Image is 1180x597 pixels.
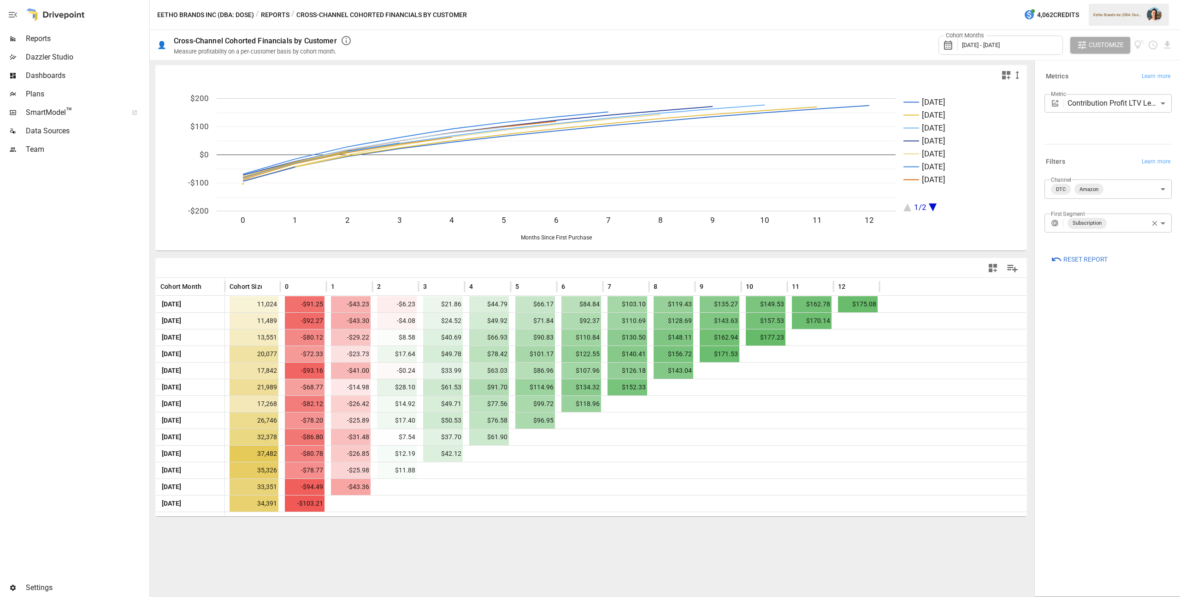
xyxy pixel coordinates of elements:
[561,329,601,346] span: $110.84
[838,296,878,312] span: $175.08
[285,313,324,329] span: -$92.27
[704,280,717,293] button: Sort
[474,280,487,293] button: Sort
[26,52,147,63] span: Dazzler Studio
[515,296,555,312] span: $66.17
[156,84,1027,251] svg: A chart.
[160,479,183,495] span: [DATE]
[792,313,832,329] span: $170.14
[26,33,147,44] span: Reports
[922,136,945,145] text: [DATE]
[285,429,324,445] span: -$86.80
[331,446,371,462] span: -$26.85
[865,215,874,225] text: 12
[188,178,209,187] text: -$100
[230,296,278,312] span: 11,024
[331,296,371,312] span: -$43.23
[1044,251,1114,268] button: Reset Report
[608,346,647,362] span: $140.41
[377,296,417,312] span: -$6.23
[26,89,147,100] span: Plans
[230,462,278,478] span: 35,326
[190,122,209,131] text: $100
[230,379,278,395] span: 21,989
[1089,39,1124,51] span: Customize
[1051,210,1085,218] label: First Segment
[700,313,739,329] span: $143.63
[1046,72,1068,82] h6: Metrics
[746,329,785,346] span: $177.23
[202,280,215,293] button: Sort
[423,346,463,362] span: $49.78
[331,396,371,412] span: -$26.42
[515,313,555,329] span: $71.84
[606,215,611,225] text: 7
[561,346,601,362] span: $122.55
[1142,157,1170,167] span: Learn more
[710,215,715,225] text: 9
[515,379,555,395] span: $114.96
[469,296,509,312] span: $44.79
[377,412,417,429] span: $17.40
[285,479,324,495] span: -$94.49
[469,282,473,291] span: 4
[1162,40,1173,50] button: Download report
[469,412,509,429] span: $76.58
[261,9,289,21] button: Reports
[654,363,693,379] span: $143.04
[561,363,601,379] span: $107.96
[1051,90,1066,98] label: Metric
[521,234,592,241] text: Months Since First Purchase
[746,296,785,312] span: $149.53
[608,379,647,395] span: $152.33
[654,282,657,291] span: 8
[331,363,371,379] span: -$41.00
[423,379,463,395] span: $61.53
[962,42,1000,48] span: [DATE] - [DATE]
[792,282,799,291] span: 11
[1052,184,1069,195] span: DTC
[760,215,769,225] text: 10
[157,9,254,21] button: Eetho Brands Inc (DBA: Dose)
[754,280,767,293] button: Sort
[331,429,371,445] span: -$31.48
[285,412,324,429] span: -$78.20
[838,282,845,291] span: 12
[377,346,417,362] span: $17.64
[377,313,417,329] span: -$4.08
[285,496,324,512] span: -$103.21
[285,346,324,362] span: -$72.33
[230,313,278,329] span: 11,489
[230,396,278,412] span: 17,268
[377,396,417,412] span: $14.92
[515,282,519,291] span: 5
[428,280,441,293] button: Sort
[846,280,859,293] button: Sort
[520,280,533,293] button: Sort
[813,215,822,225] text: 11
[160,412,183,429] span: [DATE]
[700,329,739,346] span: $162.94
[423,296,463,312] span: $21.86
[608,313,647,329] span: $110.69
[792,296,832,312] span: $162.78
[160,446,183,462] span: [DATE]
[469,313,509,329] span: $49.92
[160,363,183,379] span: [DATE]
[423,313,463,329] span: $24.52
[608,282,611,291] span: 7
[612,280,625,293] button: Sort
[561,379,601,395] span: $134.32
[922,97,945,107] text: [DATE]
[160,429,183,445] span: [DATE]
[285,446,324,462] span: -$80.78
[160,329,183,346] span: [DATE]
[66,106,72,117] span: ™
[469,346,509,362] span: $78.42
[230,496,278,512] span: 34,391
[289,280,302,293] button: Sort
[331,462,371,478] span: -$25.98
[174,36,337,45] div: Cross-Channel Cohorted Financials by Customer
[188,206,209,215] text: -$200
[331,282,335,291] span: 1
